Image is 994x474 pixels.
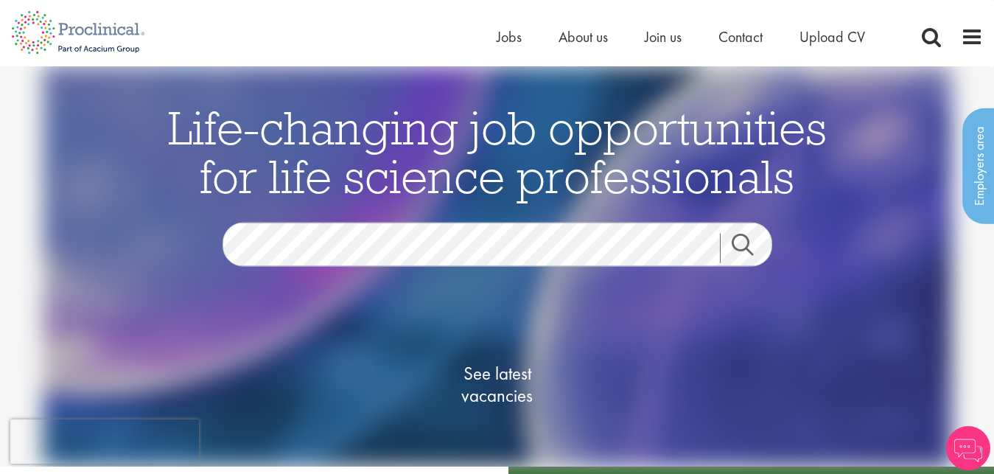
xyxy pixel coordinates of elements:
[424,362,571,406] span: See latest vacancies
[497,27,522,46] a: Jobs
[559,27,608,46] a: About us
[10,419,199,464] iframe: reCAPTCHA
[168,97,827,205] span: Life-changing job opportunities for life science professionals
[946,426,990,470] img: Chatbot
[799,27,865,46] a: Upload CV
[43,66,952,467] img: candidate home
[718,27,763,46] a: Contact
[720,233,783,262] a: Job search submit button
[645,27,682,46] a: Join us
[424,303,571,465] a: See latestvacancies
